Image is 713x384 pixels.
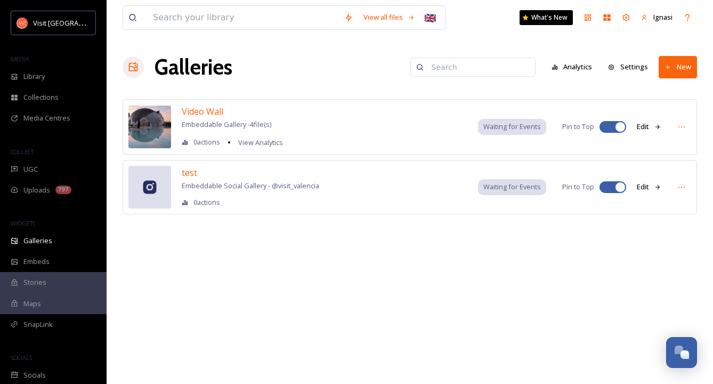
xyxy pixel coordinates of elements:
[653,12,673,22] span: Ignasi
[631,177,667,197] button: Edit
[358,7,420,28] a: View all files
[155,51,232,83] a: Galleries
[23,319,53,330] span: SnapLink
[182,167,197,179] span: test
[603,57,653,77] button: Settings
[23,257,50,267] span: Embeds
[23,185,50,195] span: Uploads
[546,57,598,77] button: Analytics
[148,6,339,29] input: Search your library
[128,106,171,148] img: spainy_days-17858088411070985.jpg
[182,106,223,117] span: Video Wall
[193,137,220,147] span: 0 actions
[11,55,29,63] span: MEDIA
[23,164,38,174] span: UGC
[55,186,71,194] div: 797
[17,18,28,28] img: download.png
[636,7,678,28] a: Ignasi
[603,57,659,77] a: Settings
[33,18,116,28] span: Visit [GEOGRAPHIC_DATA]
[11,354,32,362] span: SOCIALS
[233,136,283,149] a: View Analytics
[182,181,319,190] span: Embeddable Social Gallery - @ visit_valencia
[426,57,530,78] input: Search
[562,122,594,132] span: Pin to Top
[23,71,45,82] span: Library
[182,119,271,129] span: Embeddable Gallery - 4 file(s)
[483,182,541,192] span: Waiting for Events
[11,148,34,156] span: COLLECT
[520,10,573,25] a: What's New
[666,337,697,368] button: Open Chat
[420,8,440,27] div: 🇬🇧
[23,370,46,380] span: Socials
[23,92,59,102] span: Collections
[23,236,52,246] span: Galleries
[483,122,541,132] span: Waiting for Events
[238,138,283,147] span: View Analytics
[23,113,70,123] span: Media Centres
[23,277,46,287] span: Stories
[193,197,220,207] span: 0 actions
[11,219,35,227] span: WIDGETS
[23,299,41,309] span: Maps
[659,56,697,78] button: New
[546,57,603,77] a: Analytics
[562,182,594,192] span: Pin to Top
[631,116,667,137] button: Edit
